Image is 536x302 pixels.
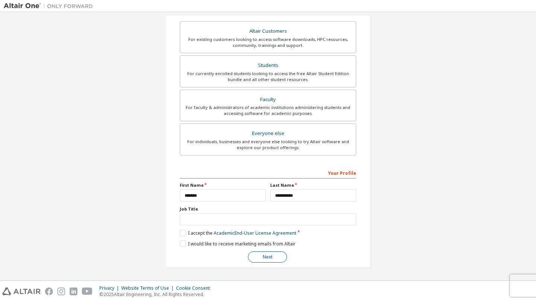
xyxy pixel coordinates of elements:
[185,139,351,151] div: For individuals, businesses and everyone else looking to try Altair software and explore our prod...
[185,94,351,105] div: Faculty
[70,287,77,295] img: linkedin.svg
[176,285,214,291] div: Cookie Consent
[180,206,356,212] label: Job Title
[180,182,266,188] label: First Name
[270,182,356,188] label: Last Name
[2,287,41,295] img: altair_logo.svg
[45,287,53,295] img: facebook.svg
[180,167,356,179] div: Your Profile
[185,26,351,36] div: Altair Customers
[185,71,351,83] div: For currently enrolled students looking to access the free Altair Student Edition bundle and all ...
[99,285,121,291] div: Privacy
[214,230,296,236] a: Academic End-User License Agreement
[180,230,296,236] label: I accept the
[185,105,351,116] div: For faculty & administrators of academic institutions administering students and accessing softwa...
[185,128,351,139] div: Everyone else
[121,285,176,291] div: Website Terms of Use
[185,60,351,71] div: Students
[248,251,287,263] button: Next
[99,291,214,298] p: © 2025 Altair Engineering, Inc. All Rights Reserved.
[82,287,93,295] img: youtube.svg
[180,241,296,247] label: I would like to receive marketing emails from Altair
[185,36,351,48] div: For existing customers looking to access software downloads, HPC resources, community, trainings ...
[57,287,65,295] img: instagram.svg
[4,2,97,10] img: Altair One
